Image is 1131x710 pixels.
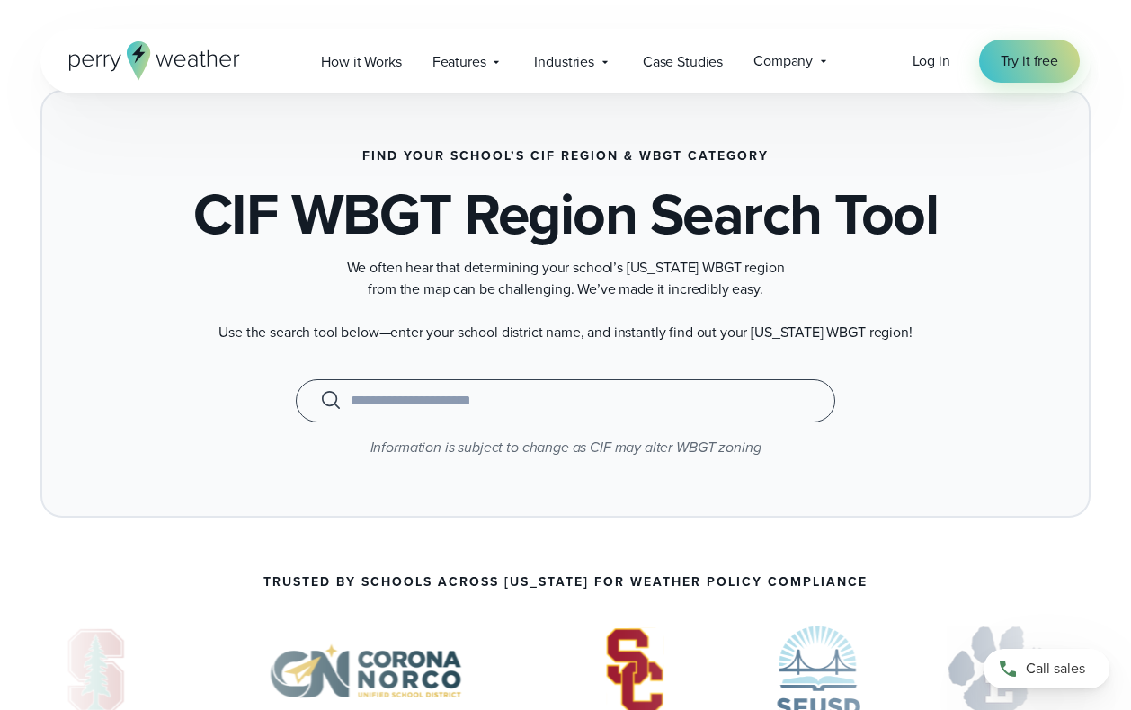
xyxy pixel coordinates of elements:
[1001,50,1058,72] span: Try it free
[93,437,1038,458] p: Information is subject to change as CIF may alter WBGT zoning
[321,51,401,73] span: How it Works
[979,40,1080,83] a: Try it free
[913,50,950,72] a: Log in
[206,257,925,300] p: We often hear that determining your school’s [US_STATE] WBGT region from the map can be challengi...
[984,649,1109,688] a: Call sales
[534,51,593,73] span: Industries
[193,185,939,243] h1: CIF WBGT Region Search Tool
[628,43,738,80] a: Case Studies
[1026,658,1085,679] span: Call sales
[306,43,416,80] a: How it Works
[643,51,723,73] span: Case Studies
[913,50,950,71] span: Log in
[432,51,486,73] span: Features
[206,322,925,343] p: Use the search tool below—enter your school district name, and instantly find out your [US_STATE]...
[263,575,868,590] p: Trusted by Schools Across [US_STATE] for Weather Policy Compliance
[753,50,813,72] span: Company
[362,149,769,164] h3: Find Your School’s CIF Region & WBGT Category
